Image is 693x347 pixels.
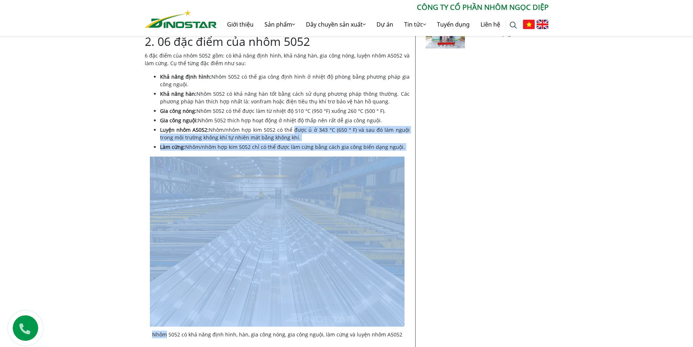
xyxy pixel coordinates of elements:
[145,35,410,48] h2: 2. 06 đặc điểm của nhôm 5052
[399,13,431,36] a: Tin tức
[475,13,506,36] a: Liên hệ
[160,90,196,97] strong: Khả năng hàn:
[150,157,405,327] img: Nhôm 5052 có khả năng định hình, hàn, gia công nóng, gia công nguội, làm cứng
[160,126,209,133] strong: Luyện nhôm A5052:
[160,107,410,115] li: Nhôm 5052 có thể được làm từ nhiệt độ 510 °C (950 °F) xuống 260 °C (500 ° F).
[217,2,549,13] p: CÔNG TY CỔ PHẦN NHÔM NGỌC DIỆP
[160,107,196,114] strong: Gia công nóng:
[510,21,517,29] img: search
[160,117,198,124] strong: Gia công nguội:
[160,117,410,124] li: Nhôm 5052 thích hợp hoạt động ở nhiệt độ thấp nên rất dễ gia công nguội.
[371,13,399,36] a: Dự án
[160,73,410,88] li: Nhôm 5052 có thể gia công định hình ở nhiệt độ phòng bằng phương pháp gia công nguội.
[160,143,185,150] strong: Làm cứng:
[523,20,535,29] img: Tiếng Việt
[160,73,211,80] strong: Khả năng định hình:
[145,10,217,28] img: Nhôm Dinostar
[431,13,475,36] a: Tuyển dụng
[222,13,259,36] a: Giới thiệu
[537,20,549,29] img: English
[145,52,410,67] p: 6 đặc điểm của nhôm 5052 gồm: có khả năng định hình, khả năng hàn, gia công nóng, luyện nhôm A505...
[300,13,371,36] a: Dây chuyền sản xuất
[160,126,410,141] li: Nhôm/nhôm hợp kim 5052 có thể được ủ ở 343 °C (650 ° F) và sau đó làm nguội trong môi trường khôn...
[160,143,410,151] li: Nhôm/nhôm hợp kim 5052 chỉ có thể được làm cứng bằng cách gia công biến dạng nguội.
[150,331,405,338] figcaption: Nhôm 5052 có khả năng định hình, hàn, gia công nóng, gia công nguội, làm cứng và luyện nhôm A5052
[160,90,410,105] li: Nhôm 5052 có khả năng hàn tốt bằng cách sử dụng phương pháp thông thường. Các phương pháp hàn thí...
[259,13,300,36] a: Sản phẩm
